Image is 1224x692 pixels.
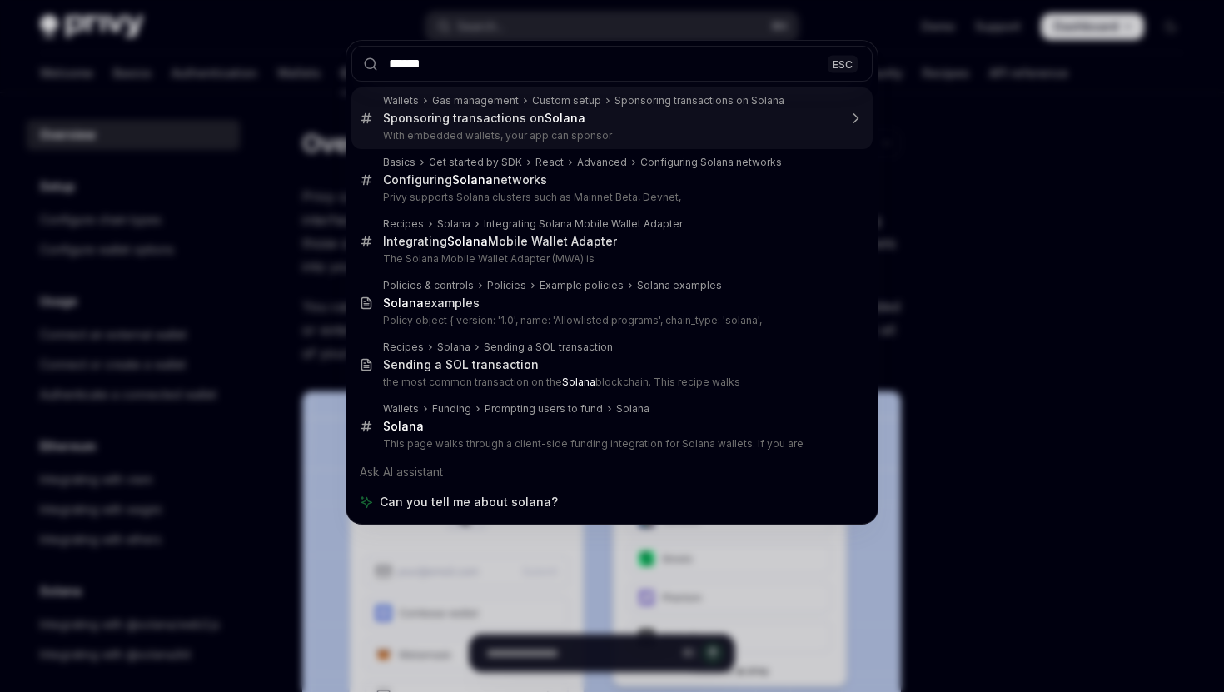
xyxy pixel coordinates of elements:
[383,357,539,372] div: Sending a SOL transaction
[383,402,419,416] div: Wallets
[383,156,415,169] div: Basics
[383,94,419,107] div: Wallets
[452,172,493,187] b: Solana
[484,341,613,354] div: Sending a SOL transaction
[432,94,519,107] div: Gas management
[383,279,474,292] div: Policies & controls
[437,217,470,231] div: Solana
[487,279,526,292] div: Policies
[383,191,838,204] p: Privy supports Solana clusters such as Mainnet Beta, Devnet,
[383,341,424,354] div: Recipes
[429,156,522,169] div: Get started by SDK
[532,94,601,107] div: Custom setup
[383,296,480,311] div: examples
[383,419,424,433] b: Solana
[562,376,595,388] b: Solana
[380,494,558,510] span: Can you tell me about solana?
[432,402,471,416] div: Funding
[637,279,722,292] div: Solana examples
[545,111,585,125] b: Solana
[383,376,838,389] p: the most common transaction on the blockchain. This recipe walks
[383,111,585,126] div: Sponsoring transactions on
[577,156,627,169] div: Advanced
[614,94,784,107] div: Sponsoring transactions on Solana
[437,341,470,354] div: Solana
[383,217,424,231] div: Recipes
[484,217,683,231] div: Integrating Solana Mobile Wallet Adapter
[383,296,424,310] b: Solana
[383,437,838,451] p: This page walks through a client-side funding integration for Solana wallets. If you are
[640,156,782,169] div: Configuring Solana networks
[828,55,858,72] div: ESC
[616,402,649,416] div: Solana
[535,156,564,169] div: React
[383,172,547,187] div: Configuring networks
[383,129,838,142] p: With embedded wallets, your app can sponsor
[447,234,488,248] b: Solana
[383,234,617,249] div: Integrating Mobile Wallet Adapter
[485,402,603,416] div: Prompting users to fund
[540,279,624,292] div: Example policies
[351,457,873,487] div: Ask AI assistant
[383,252,838,266] p: The Solana Mobile Wallet Adapter (MWA) is
[383,314,838,327] p: Policy object { version: '1.0', name: 'Allowlisted programs', chain_type: 'solana',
